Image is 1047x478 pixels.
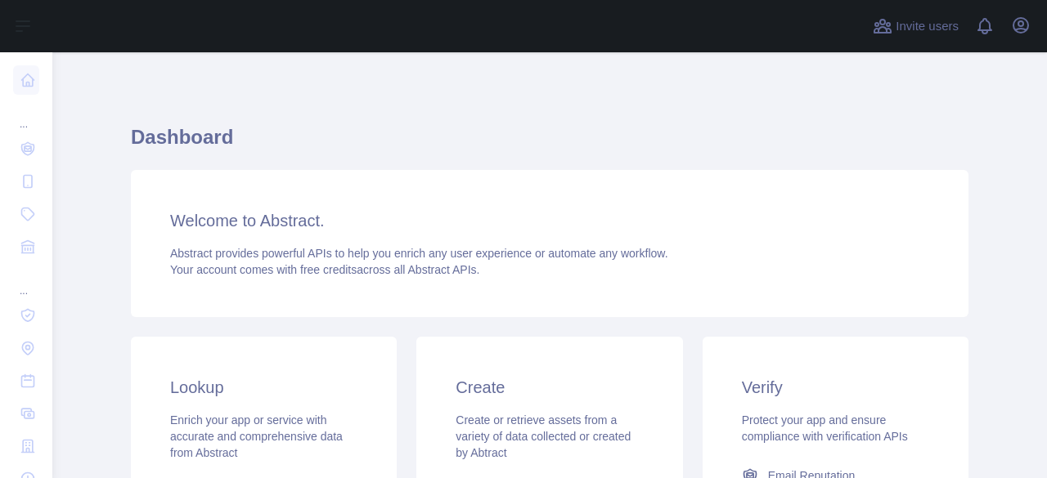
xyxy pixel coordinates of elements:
span: free credits [300,263,357,276]
button: Invite users [870,13,962,39]
span: Abstract provides powerful APIs to help you enrich any user experience or automate any workflow. [170,247,668,260]
h3: Verify [742,376,929,399]
span: Enrich your app or service with accurate and comprehensive data from Abstract [170,413,343,459]
h3: Lookup [170,376,357,399]
h1: Dashboard [131,124,968,163]
div: ... [13,265,39,297]
span: Protect your app and ensure compliance with verification APIs [742,413,908,443]
h3: Welcome to Abstract. [170,209,929,232]
div: ... [13,98,39,131]
span: Invite users [896,17,959,36]
span: Create or retrieve assets from a variety of data collected or created by Abtract [456,413,631,459]
span: Your account comes with across all Abstract APIs. [170,263,479,276]
h3: Create [456,376,643,399]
